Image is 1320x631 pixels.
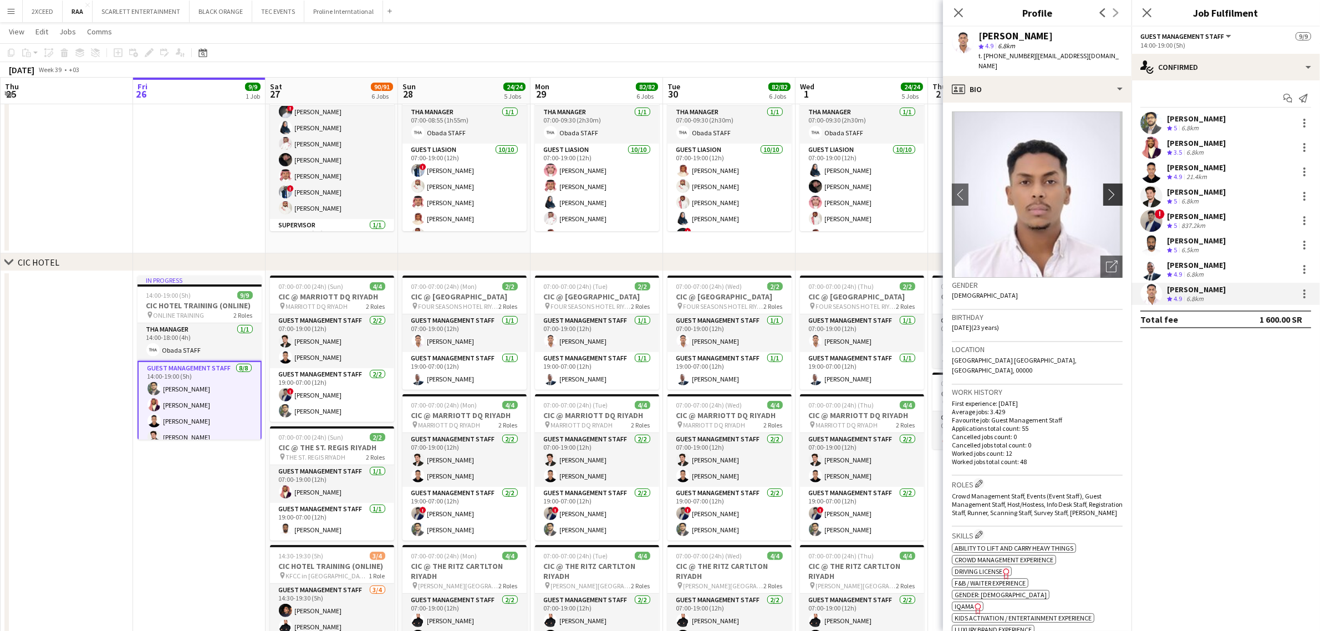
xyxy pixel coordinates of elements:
span: 5 [1174,221,1177,230]
span: 14:30-19:30 (5h) [279,552,324,560]
h3: CIC @ [GEOGRAPHIC_DATA] [800,292,924,302]
span: 4/4 [370,282,385,291]
div: 1 Job [246,92,260,100]
span: 26 [136,88,147,100]
app-job-card: 07:00-19:00 (12h)1/1CIC @ THE ST. REGIS RIYADH THE ST. REGIS RIYADH1 RoleGuest Management Staff1/... [932,373,1057,449]
span: 2/2 [767,282,783,291]
p: Cancelled jobs total count: 0 [952,441,1123,449]
button: Guest Management Staff [1140,32,1233,40]
span: 3/4 [370,552,385,560]
app-job-card: 07:00-07:00 (24h) (Sun)2/2CIC @ THE ST. REGIS RIYADH THE ST. REGIS RIYADH2 RolesGuest Management ... [270,426,394,541]
app-job-card: 07:00-19:00 (12h)2/2CIC @ MARRIOTT DQ RIYADH MARRIOTT DQ RIYADH1 RoleGuest Management Staff2/207:... [932,276,1057,368]
app-card-role: Guest Management Staff2/219:00-07:00 (12h)![PERSON_NAME][PERSON_NAME] [270,368,394,422]
span: Driving License [955,567,1002,576]
h3: CIC @ THE RITZ CARTLTON RIYADH [402,561,527,581]
span: 4/4 [635,401,650,409]
a: Jobs [55,24,80,39]
div: [PERSON_NAME] [1167,236,1226,246]
span: Sat [270,82,282,91]
h3: CIC @ MARRIOTT DQ RIYADH [932,292,1057,302]
div: Confirmed [1132,54,1320,80]
div: 5 Jobs [504,92,525,100]
p: Applications total count: 55 [952,424,1123,432]
div: 5 Jobs [901,92,923,100]
app-card-role: Guest Liasion10/1007:00-19:00 (12h)![PERSON_NAME][PERSON_NAME][PERSON_NAME][PERSON_NAME][PERSON_N... [402,144,527,326]
app-card-role: Guest Management Staff1/107:00-19:00 (12h)[PERSON_NAME] [932,411,1057,449]
div: Bio [943,76,1132,103]
div: 6.8km [1184,294,1206,304]
app-card-role: Guest Management Staff1/119:00-07:00 (12h)[PERSON_NAME] [402,352,527,390]
span: 2 Roles [896,421,915,429]
span: 2 Roles [366,453,385,461]
app-card-role: Guest Management Staff2/219:00-07:00 (12h)![PERSON_NAME][PERSON_NAME] [535,487,659,541]
span: Crowd management experience [955,556,1053,564]
span: 07:00-07:00 (24h) (Mon) [411,401,477,409]
span: 2 [931,88,946,100]
app-card-role: Guest Management Staff1/107:00-19:00 (12h)[PERSON_NAME] [270,465,394,503]
button: SCARLETT ENTERTAINMENT [93,1,190,22]
span: 07:00-19:00 (12h) [941,282,990,291]
span: 29 [533,88,549,100]
app-card-role: Guest Management Staff1/107:00-19:00 (12h)[PERSON_NAME] [667,314,792,352]
span: Kids activation / Entertainment experience [955,614,1092,622]
span: 24/24 [901,83,923,91]
div: 6 Jobs [371,92,393,100]
span: 07:00-07:00 (24h) (Thu) [809,282,874,291]
span: 2 Roles [764,421,783,429]
span: 4.9 [1174,172,1182,181]
app-card-role: Supervisor1/114:30-19:30 (5h) [270,219,394,257]
app-card-role: Guest Management Staff1/119:00-07:00 (12h)[PERSON_NAME] [800,352,924,390]
div: 07:00-19:00 (12h)12/12CIC @ KFCC RIYADH [PERSON_NAME][GEOGRAPHIC_DATA]3 RolesTHA Manager1/107:00-... [535,67,659,231]
div: [PERSON_NAME] [1167,162,1226,172]
app-card-role: THA Manager1/114:00-18:00 (4h)Obada STAFF [137,323,262,361]
span: [PERSON_NAME][GEOGRAPHIC_DATA], [GEOGRAPHIC_DATA] [684,582,764,590]
div: 6.8km [1179,197,1201,206]
app-card-role: Guest Management Staff1/107:00-19:00 (12h)[PERSON_NAME] [402,314,527,352]
span: Guest Management Staff [1140,32,1224,40]
span: 2 Roles [366,302,385,311]
span: 5 [1174,246,1177,254]
span: MARRIOTT DQ RIYADH [551,421,613,429]
app-card-role: Guest Management Staff2/219:00-07:00 (12h)![PERSON_NAME][PERSON_NAME] [800,487,924,541]
span: 07:00-07:00 (24h) (Sun) [279,282,344,291]
span: ! [1155,209,1165,219]
span: 2 Roles [764,582,783,590]
span: 14:00-19:00 (5h) [146,291,191,299]
span: [PERSON_NAME][GEOGRAPHIC_DATA], [GEOGRAPHIC_DATA] [419,582,499,590]
span: MARRIOTT DQ RIYADH [419,421,481,429]
div: 6 Jobs [769,92,790,100]
h3: Skills [952,529,1123,541]
span: 07:00-07:00 (24h) (Wed) [676,401,742,409]
div: CIC HOTEL [18,257,59,268]
span: 07:00-07:00 (24h) (Wed) [676,552,742,560]
span: Tue [667,82,680,91]
h3: Job Fulfilment [1132,6,1320,20]
span: THE ST. REGIS RIYADH [286,453,346,461]
app-card-role: Guest Management Staff2/207:00-19:00 (12h)[PERSON_NAME][PERSON_NAME] [270,314,394,368]
div: 07:00-07:00 (24h) (Wed)2/2CIC @ [GEOGRAPHIC_DATA] FOUR SEASONS HOTEL RIYADH2 RolesGuest Managemen... [667,276,792,390]
span: 07:00-07:00 (24h) (Wed) [676,282,742,291]
app-card-role: Guest Management Staff1/119:00-07:00 (12h)[PERSON_NAME] [535,352,659,390]
div: Open photos pop-in [1100,256,1123,278]
h3: CIC HOTEL TRAINING (ONLINE) [270,561,394,571]
app-card-role: Guest Liasion10/1007:00-19:00 (12h)[PERSON_NAME][PERSON_NAME][PERSON_NAME][PERSON_NAME]![PERSON_N... [667,144,792,326]
div: 21.4km [1184,172,1209,182]
div: [PERSON_NAME] [1167,211,1226,221]
span: 2 Roles [499,421,518,429]
span: IQAMA [955,602,974,610]
app-card-role: Guest Management Staff2/219:00-07:00 (12h)![PERSON_NAME][PERSON_NAME] [402,487,527,541]
h3: CIC @ [GEOGRAPHIC_DATA] [402,292,527,302]
span: Thu [932,82,946,91]
span: 6.8km [996,42,1017,50]
app-card-role: Guest Liasion10/1007:00-19:00 (12h)[PERSON_NAME][PERSON_NAME][PERSON_NAME][PERSON_NAME][PERSON_NAME] [535,144,659,326]
span: 1 Role [369,572,385,580]
app-job-card: 07:00-07:00 (24h) (Thu)4/4CIC @ MARRIOTT DQ RIYADH MARRIOTT DQ RIYADH2 RolesGuest Management Staf... [800,394,924,541]
app-job-card: In progress14:00-19:00 (5h)9/9CIC HOTEL TRAINING (ONLINE) ONLINE TRAINING2 RolesTHA Manager1/114:... [137,276,262,440]
span: 4/4 [900,401,915,409]
span: 4.9 [1174,294,1182,303]
app-card-role: THA Manager1/107:00-09:30 (2h30m)Obada STAFF [667,106,792,144]
app-card-role: [PERSON_NAME][PERSON_NAME][PERSON_NAME]![PERSON_NAME][PERSON_NAME][PERSON_NAME][PERSON_NAME][PERS... [270,37,394,219]
app-job-card: 07:00-07:00 (24h) (Thu)2/2CIC @ [GEOGRAPHIC_DATA] FOUR SEASONS HOTEL RIYADH2 RolesGuest Managemen... [800,276,924,390]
